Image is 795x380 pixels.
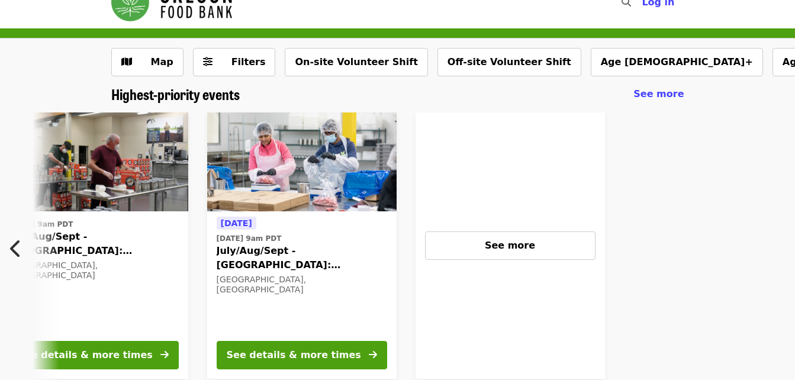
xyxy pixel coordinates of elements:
span: [DATE] [221,218,252,228]
i: arrow-right icon [160,349,169,360]
span: See more [485,240,535,251]
a: See details for "July/Aug/Sept - Beaverton: Repack/Sort (age 10+)" [207,112,397,379]
button: Age [DEMOGRAPHIC_DATA]+ [591,48,763,76]
i: chevron-left icon [10,237,22,260]
button: See more [425,231,596,260]
span: Map [151,56,173,67]
div: [GEOGRAPHIC_DATA], [GEOGRAPHIC_DATA] [217,275,387,295]
time: [DATE] 9am PDT [217,233,282,244]
i: map icon [121,56,132,67]
div: See details & more times [18,348,153,362]
button: Show map view [111,48,184,76]
a: Highest-priority events [111,86,240,103]
a: See more [416,112,605,379]
div: [GEOGRAPHIC_DATA], [GEOGRAPHIC_DATA] [8,260,179,281]
div: See details & more times [227,348,361,362]
span: Filters [231,56,266,67]
i: arrow-right icon [369,349,377,360]
span: July/Aug/Sept - [GEOGRAPHIC_DATA]: Repack/Sort (age [DEMOGRAPHIC_DATA]+) [217,244,387,272]
time: [DATE] 9am PDT [8,219,73,230]
span: July/Aug/Sept - [GEOGRAPHIC_DATA]: Repack/Sort (age [DEMOGRAPHIC_DATA]+) [8,230,179,258]
button: Filters (0 selected) [193,48,276,76]
div: Highest-priority events [102,86,694,103]
i: sliders-h icon [203,56,213,67]
button: On-site Volunteer Shift [285,48,427,76]
a: See more [633,87,684,101]
button: Off-site Volunteer Shift [437,48,581,76]
img: July/Aug/Sept - Beaverton: Repack/Sort (age 10+) organized by Oregon Food Bank [207,112,397,212]
button: See details & more times [217,341,387,369]
span: See more [633,88,684,99]
span: Highest-priority events [111,83,240,104]
button: See details & more times [8,341,179,369]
